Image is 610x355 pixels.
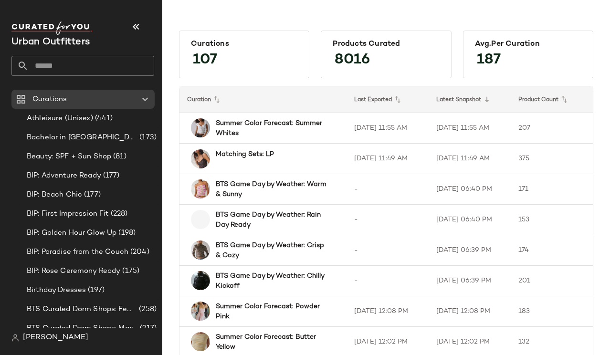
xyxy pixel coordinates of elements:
span: BTS Curated Dorm Shops: Maximalist [27,323,138,334]
td: [DATE] 11:49 AM [429,144,511,174]
span: BIP: Golden Hour Glow Up [27,228,116,239]
span: (204) [128,247,149,258]
div: Products Curated [333,40,439,49]
td: [DATE] 12:08 PM [347,296,429,327]
td: [DATE] 06:39 PM [429,235,511,266]
b: Matching Sets: LP [216,149,274,159]
span: Curations [32,94,67,105]
th: Latest Snapshot [429,86,511,113]
span: BIP: Beach Chic [27,189,82,200]
span: BIP: Rose Ceremony Ready [27,266,120,277]
td: [DATE] 06:40 PM [429,174,511,205]
span: (197) [86,285,105,296]
span: Beauty: SPF + Sun Shop [27,151,111,162]
td: 174 [511,235,593,266]
span: Birthday Dresses [27,285,86,296]
td: 207 [511,113,593,144]
b: Summer Color Forecast: Summer Whites [216,118,329,138]
td: [DATE] 06:39 PM [429,266,511,296]
td: - [347,174,429,205]
img: cfy_white_logo.C9jOOHJF.svg [11,21,93,35]
th: Product Count [511,86,593,113]
b: Summer Color Forecast: Butter Yellow [216,332,329,352]
span: 107 [183,43,227,77]
span: BTS Curated Dorm Shops: Feminine [27,304,137,315]
td: 201 [511,266,593,296]
span: BIP: Paradise from the Couch [27,247,128,258]
span: (177) [101,170,120,181]
td: [DATE] 12:08 PM [429,296,511,327]
th: Last Exported [347,86,429,113]
td: - [347,266,429,296]
span: 8016 [325,43,379,77]
span: (258) [137,304,157,315]
td: [DATE] 11:55 AM [429,113,511,144]
span: 187 [467,43,510,77]
span: (177) [82,189,101,200]
div: Avg.per Curation [475,40,581,49]
th: Curation [179,86,347,113]
span: BIP: First Impression Fit [27,209,109,219]
td: 375 [511,144,593,174]
span: (198) [116,228,136,239]
td: [DATE] 11:49 AM [347,144,429,174]
span: (81) [111,151,126,162]
b: Summer Color Forecast: Powder Pink [216,302,329,322]
span: Current Company Name [11,37,90,47]
b: BTS Game Day by Weather: Warm & Sunny [216,179,329,199]
td: [DATE] 11:55 AM [347,113,429,144]
b: BTS Game Day by Weather: Crisp & Cozy [216,240,329,261]
span: [PERSON_NAME] [23,332,88,344]
span: Athleisure (Unisex) [27,113,93,124]
td: - [347,205,429,235]
td: [DATE] 06:40 PM [429,205,511,235]
td: 183 [511,296,593,327]
td: - [347,235,429,266]
span: (217) [138,323,157,334]
img: svg%3e [11,334,19,342]
td: 153 [511,205,593,235]
td: 171 [511,174,593,205]
div: Curations [191,40,297,49]
span: (175) [120,266,139,277]
span: (173) [137,132,157,143]
span: BIP: Adventure Ready [27,170,101,181]
b: BTS Game Day by Weather: Rain Day Ready [216,210,329,230]
b: BTS Game Day by Weather: Chilly Kickoff [216,271,329,291]
span: (228) [109,209,128,219]
span: Bachelor in [GEOGRAPHIC_DATA]: LP [27,132,137,143]
span: (441) [93,113,113,124]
